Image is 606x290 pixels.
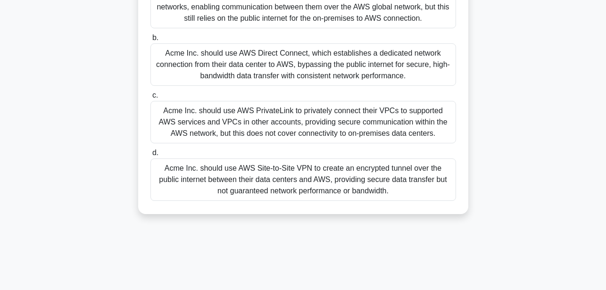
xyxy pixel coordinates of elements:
span: c. [152,91,158,99]
span: b. [152,33,158,41]
div: Acme Inc. should use AWS PrivateLink to privately connect their VPCs to supported AWS services an... [150,101,456,143]
span: d. [152,149,158,157]
div: Acme Inc. should use AWS Site-to-Site VPN to create an encrypted tunnel over the public internet ... [150,158,456,201]
div: Acme Inc. should use AWS Direct Connect, which establishes a dedicated network connection from th... [150,43,456,86]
